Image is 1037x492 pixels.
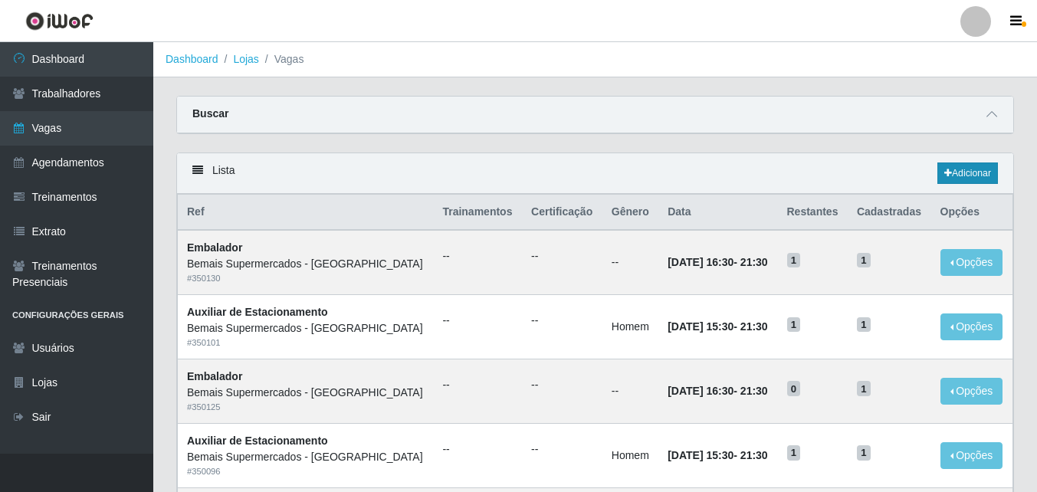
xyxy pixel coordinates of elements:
[187,272,424,285] div: # 350130
[658,195,777,231] th: Data
[187,370,242,382] strong: Embalador
[668,385,733,397] time: [DATE] 16:30
[668,449,733,461] time: [DATE] 15:30
[940,313,1003,340] button: Opções
[178,195,434,231] th: Ref
[937,162,998,184] a: Adicionar
[848,195,931,231] th: Cadastradas
[778,195,848,231] th: Restantes
[602,423,658,487] td: Homem
[940,249,1003,276] button: Opções
[740,320,768,333] time: 21:30
[740,256,768,268] time: 21:30
[668,449,767,461] strong: -
[602,295,658,359] td: Homem
[668,320,767,333] strong: -
[259,51,304,67] li: Vagas
[153,42,1037,77] nav: breadcrumb
[442,377,513,393] ul: --
[531,313,593,329] ul: --
[187,306,328,318] strong: Auxiliar de Estacionamento
[787,445,801,461] span: 1
[940,378,1003,405] button: Opções
[740,449,768,461] time: 21:30
[522,195,602,231] th: Certificação
[531,441,593,458] ul: --
[787,381,801,396] span: 0
[602,195,658,231] th: Gênero
[531,377,593,393] ul: --
[187,401,424,414] div: # 350125
[233,53,258,65] a: Lojas
[442,441,513,458] ul: --
[787,317,801,333] span: 1
[857,381,871,396] span: 1
[787,253,801,268] span: 1
[531,248,593,264] ul: --
[857,445,871,461] span: 1
[187,320,424,336] div: Bemais Supermercados - [GEOGRAPHIC_DATA]
[740,385,768,397] time: 21:30
[857,253,871,268] span: 1
[25,11,94,31] img: CoreUI Logo
[668,320,733,333] time: [DATE] 15:30
[940,442,1003,469] button: Opções
[166,53,218,65] a: Dashboard
[187,449,424,465] div: Bemais Supermercados - [GEOGRAPHIC_DATA]
[187,241,242,254] strong: Embalador
[187,336,424,349] div: # 350101
[602,230,658,294] td: --
[668,256,733,268] time: [DATE] 16:30
[668,256,767,268] strong: -
[177,153,1013,194] div: Lista
[433,195,522,231] th: Trainamentos
[187,435,328,447] strong: Auxiliar de Estacionamento
[187,385,424,401] div: Bemais Supermercados - [GEOGRAPHIC_DATA]
[602,359,658,423] td: --
[857,317,871,333] span: 1
[187,465,424,478] div: # 350096
[192,107,228,120] strong: Buscar
[442,313,513,329] ul: --
[442,248,513,264] ul: --
[187,256,424,272] div: Bemais Supermercados - [GEOGRAPHIC_DATA]
[931,195,1013,231] th: Opções
[668,385,767,397] strong: -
